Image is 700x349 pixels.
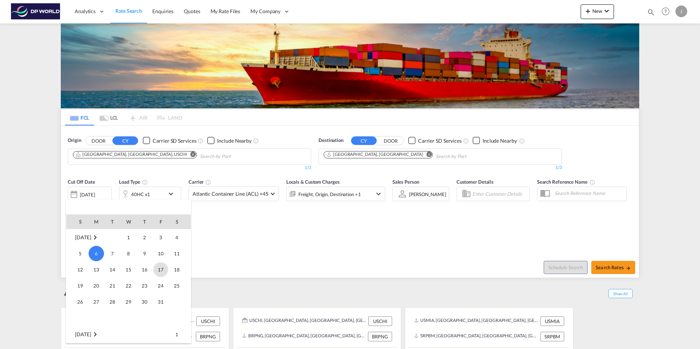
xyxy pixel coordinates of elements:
[170,262,184,277] span: 18
[66,214,88,229] th: S
[121,278,136,293] span: 22
[137,294,152,309] span: 30
[104,278,120,294] td: Tuesday October 21 2025
[153,230,168,245] span: 3
[104,294,120,310] td: Tuesday October 28 2025
[120,214,137,229] th: W
[137,294,153,310] td: Thursday October 30 2025
[89,294,104,309] span: 27
[153,278,168,293] span: 24
[66,294,88,310] td: Sunday October 26 2025
[169,245,191,262] td: Saturday October 11 2025
[121,294,136,309] span: 29
[105,262,120,277] span: 14
[137,229,153,245] td: Thursday October 2 2025
[120,262,137,278] td: Wednesday October 15 2025
[89,246,104,261] span: 6
[137,278,152,293] span: 23
[66,229,191,245] tr: Week 1
[120,245,137,262] td: Wednesday October 8 2025
[73,246,87,261] span: 5
[105,278,120,293] span: 21
[66,326,191,342] tr: Week 1
[169,278,191,294] td: Saturday October 25 2025
[66,245,88,262] td: Sunday October 5 2025
[66,326,120,342] td: November 2025
[66,262,88,278] td: Sunday October 12 2025
[66,245,191,262] tr: Week 2
[105,246,120,261] span: 7
[137,278,153,294] td: Thursday October 23 2025
[88,262,104,278] td: Monday October 13 2025
[137,230,152,245] span: 2
[66,278,88,294] td: Sunday October 19 2025
[153,294,168,309] span: 31
[170,327,184,342] span: 1
[170,246,184,261] span: 11
[66,262,191,278] tr: Week 3
[89,278,104,293] span: 20
[137,246,152,261] span: 9
[120,229,137,245] td: Wednesday October 1 2025
[75,331,91,337] span: [DATE]
[88,214,104,229] th: M
[121,262,136,277] span: 15
[169,229,191,245] td: Saturday October 4 2025
[75,234,91,240] span: [DATE]
[153,214,169,229] th: F
[105,294,120,309] span: 28
[104,245,120,262] td: Tuesday October 7 2025
[137,214,153,229] th: T
[104,214,120,229] th: T
[89,262,104,277] span: 13
[137,262,153,278] td: Thursday October 16 2025
[104,262,120,278] td: Tuesday October 14 2025
[153,245,169,262] td: Friday October 10 2025
[88,294,104,310] td: Monday October 27 2025
[137,262,152,277] span: 16
[153,294,169,310] td: Friday October 31 2025
[66,278,191,294] tr: Week 4
[66,310,191,326] tr: Week undefined
[120,278,137,294] td: Wednesday October 22 2025
[169,262,191,278] td: Saturday October 18 2025
[170,278,184,293] span: 25
[153,278,169,294] td: Friday October 24 2025
[137,245,153,262] td: Thursday October 9 2025
[66,229,120,245] td: October 2025
[153,229,169,245] td: Friday October 3 2025
[66,214,191,343] md-calendar: Calendar
[88,278,104,294] td: Monday October 20 2025
[121,230,136,245] span: 1
[121,246,136,261] span: 8
[88,245,104,262] td: Monday October 6 2025
[73,294,87,309] span: 26
[169,326,191,342] td: Saturday November 1 2025
[66,294,191,310] tr: Week 5
[73,262,87,277] span: 12
[153,262,168,277] span: 17
[170,230,184,245] span: 4
[73,278,87,293] span: 19
[169,214,191,229] th: S
[120,294,137,310] td: Wednesday October 29 2025
[153,262,169,278] td: Friday October 17 2025
[153,246,168,261] span: 10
